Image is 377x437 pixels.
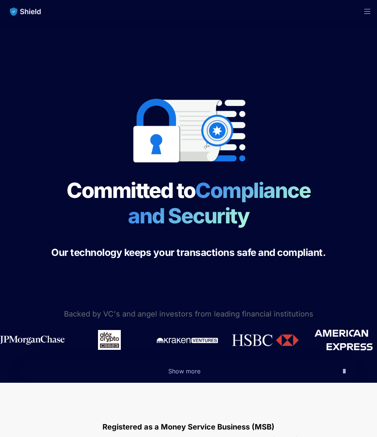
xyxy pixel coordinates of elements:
[102,422,275,431] strong: Registered as a Money Service Business (MSB)
[67,178,195,203] span: Committed to
[20,360,357,383] button: Show more
[128,178,318,229] span: Compliance and Security
[6,4,45,19] img: website logo
[64,309,313,318] span: Backed by VC's and angel investors from leading financial institutions
[51,247,326,258] span: Our technology keeps your transactions safe and compliant.
[168,367,200,375] span: Show more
